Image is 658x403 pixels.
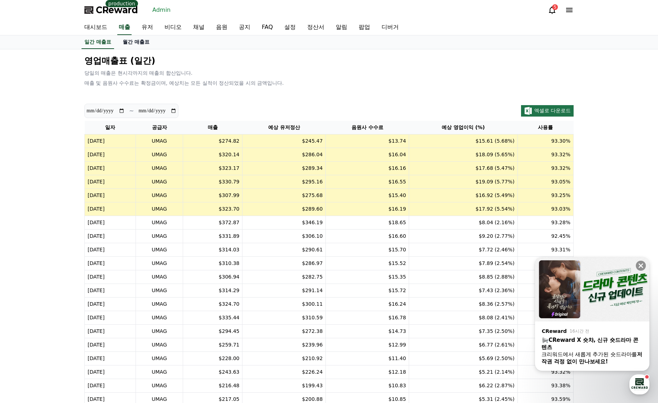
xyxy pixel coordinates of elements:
[85,352,136,365] td: [DATE]
[326,175,409,189] td: $16.55
[136,134,183,148] td: UMAG
[183,243,242,257] td: $314.03
[92,227,137,245] a: 설정
[136,202,183,216] td: UMAG
[183,162,242,175] td: $323.17
[85,257,136,270] td: [DATE]
[129,107,134,115] p: ~
[517,175,573,189] td: 93.05%
[326,216,409,230] td: $18.65
[84,79,574,87] p: 매출 및 음원사 수수료는 확정금이며, 예상치는 모든 실적이 정산되었을 시의 금액입니다.
[183,134,242,148] td: $274.82
[517,352,573,365] td: 93.09%
[85,175,136,189] td: [DATE]
[242,311,326,325] td: $310.59
[183,175,242,189] td: $330.79
[85,365,136,379] td: [DATE]
[136,352,183,365] td: UMAG
[84,4,138,16] a: CReward
[517,365,573,379] td: 93.32%
[233,20,256,35] a: 공지
[409,162,517,175] td: $17.68 (5.47%)
[183,121,242,134] th: 매출
[301,20,330,35] a: 정산서
[210,20,233,35] a: 음원
[409,243,517,257] td: $7.72 (2.46%)
[159,20,187,35] a: 비디오
[409,352,517,365] td: $5.69 (2.50%)
[85,202,136,216] td: [DATE]
[183,189,242,202] td: $307.99
[136,148,183,162] td: UMAG
[353,20,376,35] a: 팝업
[517,298,573,311] td: 93.22%
[409,257,517,270] td: $7.89 (2.54%)
[517,202,573,216] td: 93.03%
[84,55,574,67] p: 영업매출표 (일간)
[517,230,573,243] td: 92.45%
[47,227,92,245] a: 대화
[326,243,409,257] td: $15.70
[183,284,242,298] td: $314.29
[96,4,138,16] span: CReward
[2,227,47,245] a: 홈
[85,270,136,284] td: [DATE]
[136,257,183,270] td: UMAG
[409,216,517,230] td: $8.04 (2.16%)
[409,311,517,325] td: $8.08 (2.41%)
[517,134,573,148] td: 93.30%
[136,379,183,393] td: UMAG
[242,257,326,270] td: $286.97
[183,257,242,270] td: $310.38
[85,189,136,202] td: [DATE]
[136,175,183,189] td: UMAG
[242,189,326,202] td: $275.68
[111,237,119,243] span: 설정
[136,311,183,325] td: UMAG
[183,202,242,216] td: $323.70
[242,270,326,284] td: $282.75
[242,134,326,148] td: $245.47
[183,338,242,352] td: $259.71
[326,121,409,134] th: 음원사 수수료
[326,338,409,352] td: $12.99
[552,4,558,10] div: 5
[517,216,573,230] td: 93.28%
[85,162,136,175] td: [DATE]
[136,325,183,338] td: UMAG
[517,325,573,338] td: 93.43%
[183,352,242,365] td: $228.00
[517,257,573,270] td: 93.26%
[136,162,183,175] td: UMAG
[242,325,326,338] td: $272.38
[326,134,409,148] td: $13.74
[65,238,74,244] span: 대화
[326,230,409,243] td: $16.60
[326,257,409,270] td: $15.52
[242,379,326,393] td: $199.43
[242,298,326,311] td: $300.11
[242,121,326,134] th: 예상 유저정산
[517,338,573,352] td: 93.60%
[136,365,183,379] td: UMAG
[136,216,183,230] td: UMAG
[326,202,409,216] td: $16.19
[409,338,517,352] td: $6.77 (2.61%)
[326,379,409,393] td: $10.83
[136,121,183,134] th: 공급자
[409,325,517,338] td: $7.35 (2.50%)
[82,35,114,49] a: 일간 매출표
[136,298,183,311] td: UMAG
[85,284,136,298] td: [DATE]
[409,270,517,284] td: $8.85 (2.88%)
[376,20,404,35] a: 디버거
[326,365,409,379] td: $12.18
[409,189,517,202] td: $16.92 (5.49%)
[85,298,136,311] td: [DATE]
[326,148,409,162] td: $16.04
[242,162,326,175] td: $289.34
[517,148,573,162] td: 93.32%
[242,202,326,216] td: $289.60
[409,298,517,311] td: $8.36 (2.57%)
[136,243,183,257] td: UMAG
